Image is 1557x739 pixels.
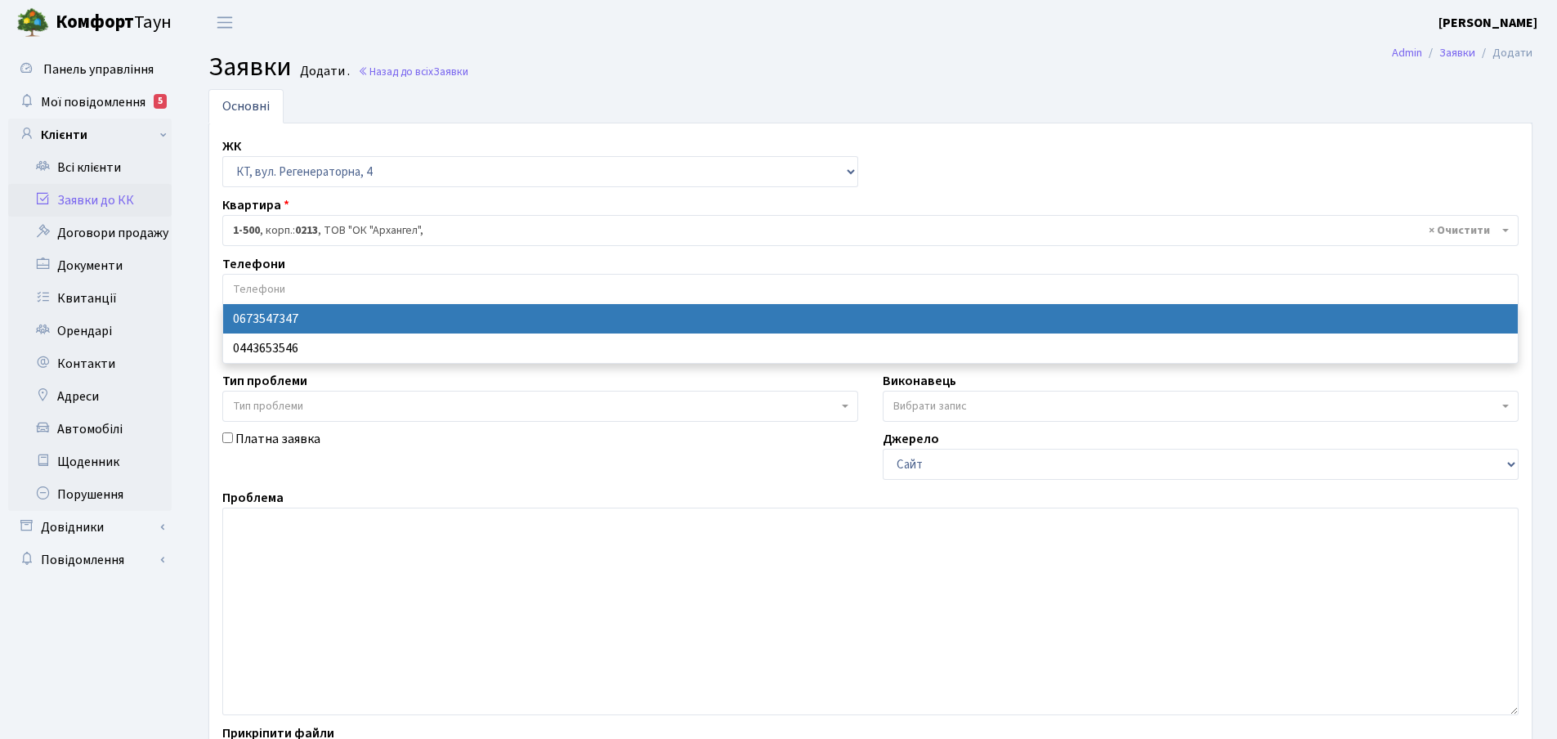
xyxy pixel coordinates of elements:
label: Тип проблеми [222,371,307,391]
span: Видалити всі елементи [1429,222,1490,239]
b: 1-500 [233,222,260,239]
span: Заявки [433,64,468,79]
a: Назад до всіхЗаявки [358,64,468,79]
a: Мої повідомлення5 [8,86,172,119]
div: 5 [154,94,167,109]
label: Проблема [222,488,284,508]
a: Довідники [8,511,172,544]
span: <b>1-500</b>, корп.: <b>0213</b>, ТОВ "ОК "Архангел", [233,222,1498,239]
input: Телефони [223,275,1518,304]
a: Контакти [8,347,172,380]
b: Комфорт [56,9,134,35]
span: Панель управління [43,60,154,78]
label: Виконавець [883,371,956,391]
span: Таун [56,9,172,37]
a: Автомобілі [8,413,172,446]
a: Заявки [1439,44,1475,61]
a: Основні [208,89,284,123]
li: 0673547347 [223,304,1518,334]
a: Документи [8,249,172,282]
a: Всі клієнти [8,151,172,184]
a: Admin [1392,44,1422,61]
a: Адреси [8,380,172,413]
button: Переключити навігацію [204,9,245,36]
a: Панель управління [8,53,172,86]
li: Додати [1475,44,1532,62]
a: Порушення [8,478,172,511]
span: Тип проблеми [233,398,303,414]
a: Клієнти [8,119,172,151]
b: 0213 [295,222,318,239]
b: [PERSON_NAME] [1438,14,1537,32]
label: Квартира [222,195,289,215]
label: Телефони [222,254,285,274]
li: 0443653546 [223,334,1518,363]
nav: breadcrumb [1367,36,1557,70]
a: Щоденник [8,446,172,478]
a: Повідомлення [8,544,172,576]
label: Джерело [883,429,939,449]
a: Договори продажу [8,217,172,249]
a: [PERSON_NAME] [1438,13,1537,33]
label: Платна заявка [235,429,320,449]
span: Вибрати запис [893,398,967,414]
img: logo.png [16,7,49,39]
span: Мої повідомлення [41,93,145,111]
a: Заявки до КК [8,184,172,217]
a: Орендарі [8,315,172,347]
span: Заявки [208,48,292,86]
span: <b>1-500</b>, корп.: <b>0213</b>, ТОВ "ОК "Архангел", [222,215,1519,246]
small: Додати . [297,64,350,79]
label: ЖК [222,137,241,156]
a: Квитанції [8,282,172,315]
